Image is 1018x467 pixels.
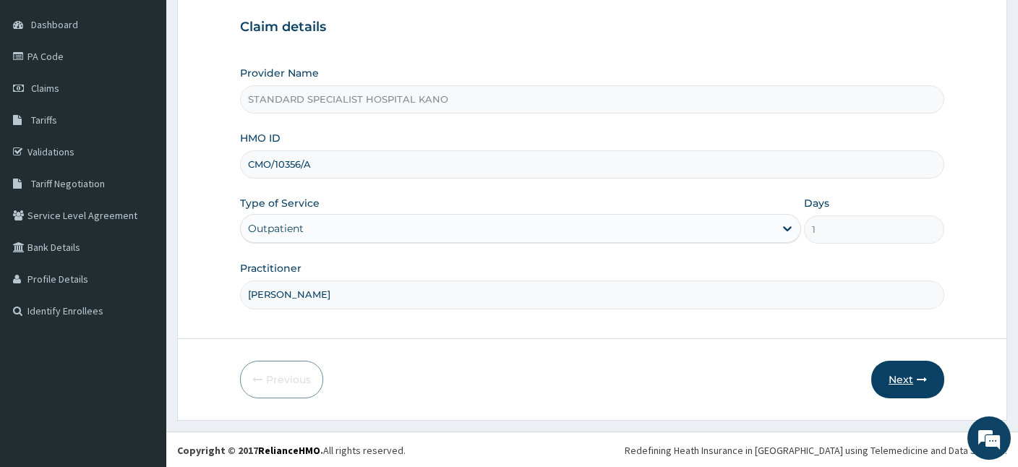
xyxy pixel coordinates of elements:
[240,261,301,275] label: Practitioner
[31,82,59,95] span: Claims
[75,81,243,100] div: Chat with us now
[31,113,57,127] span: Tariffs
[31,18,78,31] span: Dashboard
[240,20,944,35] h3: Claim details
[240,131,281,145] label: HMO ID
[804,196,829,210] label: Days
[84,141,200,287] span: We're online!
[258,444,320,457] a: RelianceHMO
[240,361,323,398] button: Previous
[240,150,944,179] input: Enter HMO ID
[240,196,320,210] label: Type of Service
[240,280,944,309] input: Enter Name
[31,177,105,190] span: Tariff Negotiation
[240,66,319,80] label: Provider Name
[248,221,304,236] div: Outpatient
[237,7,272,42] div: Minimize live chat window
[625,443,1007,458] div: Redefining Heath Insurance in [GEOGRAPHIC_DATA] using Telemedicine and Data Science!
[27,72,59,108] img: d_794563401_company_1708531726252_794563401
[871,361,944,398] button: Next
[7,312,275,363] textarea: Type your message and hit 'Enter'
[177,444,323,457] strong: Copyright © 2017 .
